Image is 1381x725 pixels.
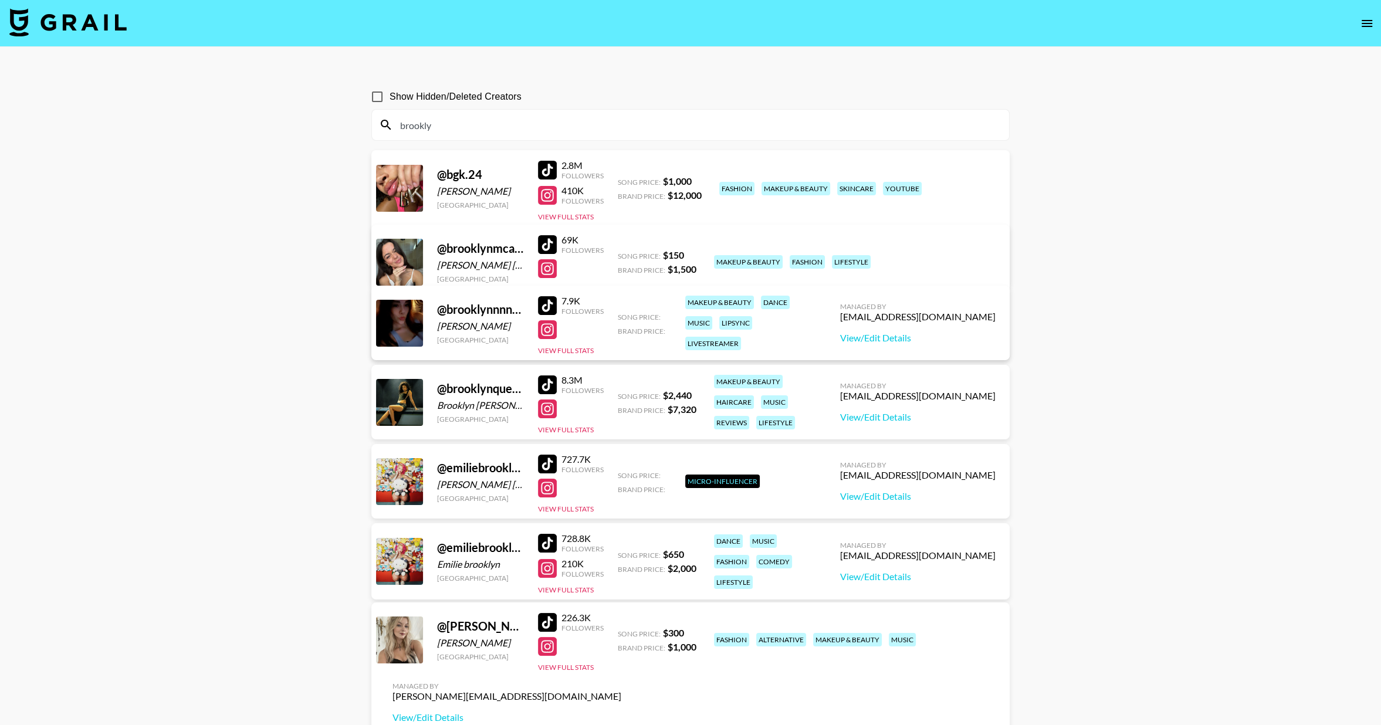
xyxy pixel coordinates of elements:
[685,337,741,350] div: livestreamer
[618,327,665,336] span: Brand Price:
[668,563,696,574] strong: $ 2,000
[668,641,696,652] strong: $ 1,000
[761,395,788,409] div: music
[437,302,524,317] div: @ brooklynnnn019
[618,252,661,260] span: Song Price:
[561,624,604,632] div: Followers
[719,316,752,330] div: lipsync
[437,241,524,256] div: @ brooklynmcaldwell
[840,541,996,550] div: Managed By
[392,690,621,702] div: [PERSON_NAME][EMAIL_ADDRESS][DOMAIN_NAME]
[618,629,661,638] span: Song Price:
[437,460,524,475] div: @ emiliebrooklyn__
[840,550,996,561] div: [EMAIL_ADDRESS][DOMAIN_NAME]
[538,212,594,221] button: View Full Stats
[685,316,712,330] div: music
[561,374,604,386] div: 8.3M
[840,411,996,423] a: View/Edit Details
[618,178,661,187] span: Song Price:
[714,255,783,269] div: makeup & beauty
[392,682,621,690] div: Managed By
[840,332,996,344] a: View/Edit Details
[840,302,996,311] div: Managed By
[561,171,604,180] div: Followers
[437,185,524,197] div: [PERSON_NAME]
[561,386,604,395] div: Followers
[714,395,754,409] div: haircare
[663,627,684,638] strong: $ 300
[561,453,604,465] div: 727.7K
[714,375,783,388] div: makeup & beauty
[390,90,522,104] span: Show Hidden/Deleted Creators
[668,189,702,201] strong: $ 12,000
[883,182,922,195] div: youtube
[538,585,594,594] button: View Full Stats
[538,285,594,294] button: View Full Stats
[663,249,684,260] strong: $ 150
[618,643,665,652] span: Brand Price:
[561,533,604,544] div: 728.8K
[618,565,665,574] span: Brand Price:
[561,160,604,171] div: 2.8M
[561,544,604,553] div: Followers
[714,575,753,589] div: lifestyle
[9,8,127,36] img: Grail Talent
[663,389,692,401] strong: $ 2,440
[761,182,830,195] div: makeup & beauty
[561,612,604,624] div: 226.3K
[437,494,524,503] div: [GEOGRAPHIC_DATA]
[714,633,749,646] div: fashion
[392,712,621,723] a: View/Edit Details
[889,633,916,646] div: music
[618,551,661,560] span: Song Price:
[663,548,684,560] strong: $ 650
[840,490,996,502] a: View/Edit Details
[437,259,524,271] div: [PERSON_NAME] [PERSON_NAME]
[1355,12,1379,35] button: open drawer
[561,234,604,246] div: 69K
[538,504,594,513] button: View Full Stats
[618,485,665,494] span: Brand Price:
[618,313,661,321] span: Song Price:
[714,416,749,429] div: reviews
[756,416,795,429] div: lifestyle
[437,540,524,555] div: @ emiliebrooklyn__
[437,381,524,396] div: @ brooklynqueen3
[561,558,604,570] div: 210K
[437,558,524,570] div: Emilie brooklyn
[840,381,996,390] div: Managed By
[840,390,996,402] div: [EMAIL_ADDRESS][DOMAIN_NAME]
[714,555,749,568] div: fashion
[538,425,594,434] button: View Full Stats
[840,571,996,582] a: View/Edit Details
[437,201,524,209] div: [GEOGRAPHIC_DATA]
[561,295,604,307] div: 7.9K
[618,406,665,415] span: Brand Price:
[668,263,696,275] strong: $ 1,500
[840,311,996,323] div: [EMAIL_ADDRESS][DOMAIN_NAME]
[437,652,524,661] div: [GEOGRAPHIC_DATA]
[761,296,790,309] div: dance
[790,255,825,269] div: fashion
[437,415,524,424] div: [GEOGRAPHIC_DATA]
[750,534,777,548] div: music
[714,534,743,548] div: dance
[437,479,524,490] div: [PERSON_NAME] [PERSON_NAME]
[437,619,524,633] div: @ [PERSON_NAME].[GEOGRAPHIC_DATA]
[393,116,1002,134] input: Search by User Name
[437,167,524,182] div: @ bgk.24
[618,471,661,480] span: Song Price:
[561,570,604,578] div: Followers
[437,320,524,332] div: [PERSON_NAME]
[561,465,604,474] div: Followers
[437,275,524,283] div: [GEOGRAPHIC_DATA]
[561,197,604,205] div: Followers
[685,296,754,309] div: makeup & beauty
[813,633,882,646] div: makeup & beauty
[756,633,806,646] div: alternative
[756,555,792,568] div: comedy
[618,192,665,201] span: Brand Price:
[840,460,996,469] div: Managed By
[719,182,754,195] div: fashion
[437,336,524,344] div: [GEOGRAPHIC_DATA]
